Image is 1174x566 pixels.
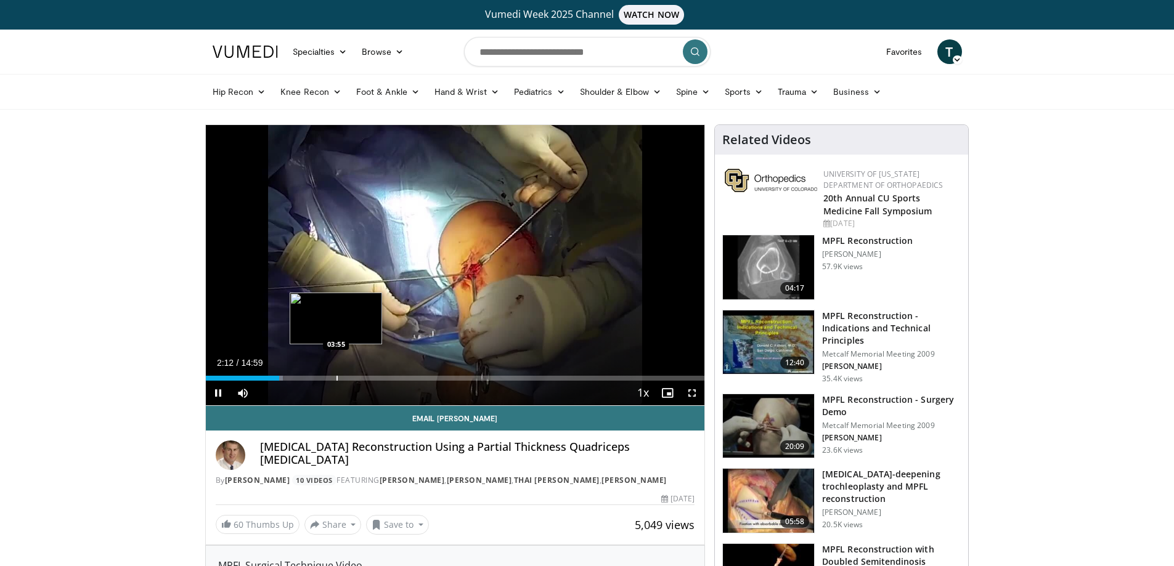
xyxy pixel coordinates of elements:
[823,169,943,190] a: University of [US_STATE] Department of Orthopaedics
[260,440,695,467] h4: [MEDICAL_DATA] Reconstruction Using a Partial Thickness Quadriceps [MEDICAL_DATA]
[780,357,810,369] span: 12:40
[234,519,243,530] span: 60
[822,433,961,443] p: [PERSON_NAME]
[230,381,255,405] button: Mute
[290,293,382,344] img: image.jpeg
[822,349,961,359] p: Metcalf Memorial Meeting 2009
[822,421,961,431] p: Metcalf Memorial Meeting 2009
[225,475,290,485] a: [PERSON_NAME]
[822,374,863,384] p: 35.4K views
[273,79,349,104] a: Knee Recon
[619,5,684,25] span: WATCH NOW
[655,381,680,405] button: Enable picture-in-picture mode
[822,310,961,347] h3: MPFL Reconstruction - Indications and Technical Principles
[285,39,355,64] a: Specialties
[213,46,278,58] img: VuMedi Logo
[717,79,770,104] a: Sports
[725,169,817,192] img: 355603a8-37da-49b6-856f-e00d7e9307d3.png.150x105_q85_autocrop_double_scale_upscale_version-0.2.png
[722,468,961,533] a: 05:58 [MEDICAL_DATA]-deepening trochleoplasty and MPFL reconstruction [PERSON_NAME] 20.5K views
[427,79,507,104] a: Hand & Wrist
[601,475,667,485] a: [PERSON_NAME]
[635,517,695,532] span: 5,049 views
[780,515,810,528] span: 05:58
[205,79,274,104] a: Hip Recon
[349,79,427,104] a: Foot & Ankle
[937,39,962,64] a: T
[823,192,932,217] a: 20th Annual CU Sports Medicine Fall Symposium
[216,475,695,486] div: By FEATURING , , ,
[630,381,655,405] button: Playback Rate
[206,376,705,381] div: Progress Bar
[822,468,961,505] h3: [MEDICAL_DATA]-deepening trochleoplasty and MPFL reconstruction
[822,235,913,247] h3: MPFL Reconstruction
[780,282,810,294] span: 04:17
[822,394,961,418] h3: MPFL Reconstruction - Surgery Demo
[447,475,512,485] a: [PERSON_NAME]
[354,39,411,64] a: Browse
[206,381,230,405] button: Pause
[661,493,695,504] div: [DATE]
[823,218,958,229] div: [DATE]
[822,520,863,530] p: 20.5K views
[822,362,961,371] p: [PERSON_NAME]
[822,249,913,259] p: [PERSON_NAME]
[722,394,961,459] a: 20:09 MPFL Reconstruction - Surgery Demo Metcalf Memorial Meeting 2009 [PERSON_NAME] 23.6K views
[217,358,234,368] span: 2:12
[879,39,930,64] a: Favorites
[206,406,705,431] a: Email [PERSON_NAME]
[514,475,600,485] a: Thai [PERSON_NAME]
[822,507,961,517] p: [PERSON_NAME]
[292,475,337,485] a: 10 Videos
[680,381,704,405] button: Fullscreen
[826,79,889,104] a: Business
[822,262,863,272] p: 57.9K views
[206,125,705,406] video-js: Video Player
[216,440,245,470] img: Avatar
[216,515,300,534] a: 60 Thumbs Up
[722,235,961,300] a: 04:17 MPFL Reconstruction [PERSON_NAME] 57.9K views
[380,475,445,485] a: [PERSON_NAME]
[464,37,711,67] input: Search topics, interventions
[723,310,814,374] img: 642458_3.png.150x105_q85_crop-smart_upscale.jpg
[573,79,669,104] a: Shoulder & Elbow
[507,79,573,104] a: Pediatrics
[822,445,863,455] p: 23.6K views
[780,440,810,453] span: 20:09
[214,5,960,25] a: Vumedi Week 2025 ChannelWATCH NOW
[366,515,429,535] button: Save to
[770,79,826,104] a: Trauma
[723,394,814,458] img: aren_3.png.150x105_q85_crop-smart_upscale.jpg
[723,235,814,299] img: 38434_0000_3.png.150x105_q85_crop-smart_upscale.jpg
[722,310,961,384] a: 12:40 MPFL Reconstruction - Indications and Technical Principles Metcalf Memorial Meeting 2009 [P...
[722,132,811,147] h4: Related Videos
[669,79,717,104] a: Spine
[241,358,263,368] span: 14:59
[723,469,814,533] img: XzOTlMlQSGUnbGTX4xMDoxOjB1O8AjAz_1.150x105_q85_crop-smart_upscale.jpg
[304,515,362,535] button: Share
[237,358,239,368] span: /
